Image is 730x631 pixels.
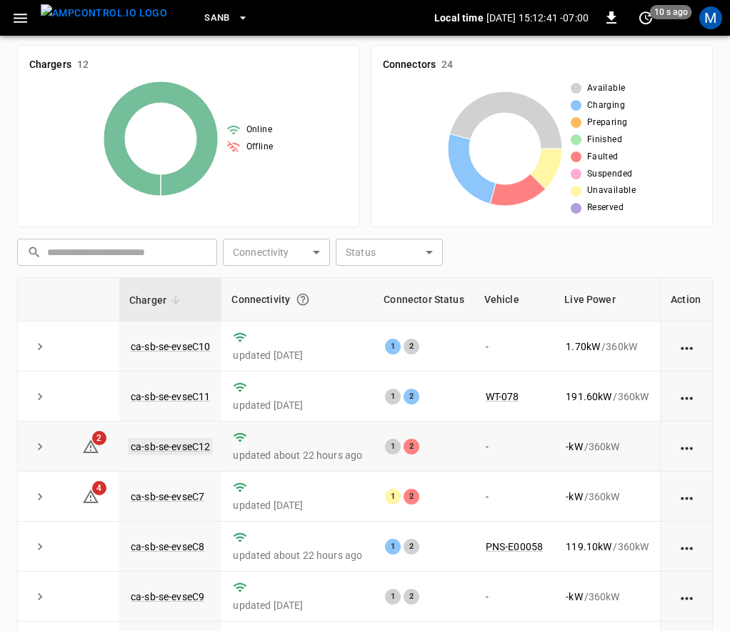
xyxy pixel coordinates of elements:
[566,389,649,404] div: / 360 kW
[587,133,622,147] span: Finished
[587,150,619,164] span: Faulted
[385,539,401,555] div: 1
[385,489,401,505] div: 1
[474,278,555,322] th: Vehicle
[678,540,696,554] div: action cell options
[385,339,401,354] div: 1
[474,472,555,522] td: -
[678,439,696,454] div: action cell options
[566,590,649,604] div: / 360 kW
[678,339,696,354] div: action cell options
[404,589,419,605] div: 2
[660,278,712,322] th: Action
[41,4,167,22] img: ampcontrol.io logo
[486,391,519,402] a: WT-078
[29,536,51,557] button: expand row
[566,490,649,504] div: / 360 kW
[566,490,582,504] p: - kW
[29,436,51,457] button: expand row
[474,422,555,472] td: -
[486,541,544,552] a: PNS-E00058
[231,287,364,312] div: Connectivity
[566,339,600,354] p: 1.70 kW
[566,339,649,354] div: / 360 kW
[566,540,649,554] div: / 360 kW
[82,490,99,502] a: 4
[699,6,722,29] div: profile-icon
[404,439,419,454] div: 2
[204,10,230,26] span: SanB
[566,389,611,404] p: 191.60 kW
[587,184,636,198] span: Unavailable
[233,498,362,512] p: updated [DATE]
[441,57,453,73] h6: 24
[374,278,474,322] th: Connector Status
[385,589,401,605] div: 1
[587,167,633,182] span: Suspended
[404,389,419,404] div: 2
[92,431,106,445] span: 2
[404,539,419,555] div: 2
[131,491,204,502] a: ca-sb-se-evseC7
[566,439,649,454] div: / 360 kW
[554,278,660,322] th: Live Power
[82,440,99,452] a: 2
[77,57,89,73] h6: 12
[434,11,484,25] p: Local time
[233,398,362,412] p: updated [DATE]
[131,341,210,352] a: ca-sb-se-evseC10
[29,57,71,73] h6: Chargers
[678,389,696,404] div: action cell options
[129,292,185,309] span: Charger
[128,438,213,455] a: ca-sb-se-evseC12
[486,11,589,25] p: [DATE] 15:12:41 -07:00
[404,489,419,505] div: 2
[233,598,362,612] p: updated [DATE]
[587,81,626,96] span: Available
[587,99,625,113] span: Charging
[29,486,51,507] button: expand row
[199,4,254,32] button: SanB
[131,591,204,602] a: ca-sb-se-evseC9
[474,322,555,372] td: -
[29,336,51,357] button: expand row
[587,116,628,130] span: Preparing
[678,490,696,504] div: action cell options
[383,57,436,73] h6: Connectors
[566,439,582,454] p: - kW
[233,548,362,562] p: updated about 22 hours ago
[385,439,401,454] div: 1
[233,448,362,462] p: updated about 22 hours ago
[92,481,106,495] span: 4
[587,201,624,215] span: Reserved
[650,5,692,19] span: 10 s ago
[131,541,204,552] a: ca-sb-se-evseC8
[246,140,274,154] span: Offline
[246,123,272,137] span: Online
[29,586,51,607] button: expand row
[566,590,582,604] p: - kW
[290,287,316,312] button: Connection between the charger and our software.
[634,6,657,29] button: set refresh interval
[404,339,419,354] div: 2
[29,386,51,407] button: expand row
[131,391,210,402] a: ca-sb-se-evseC11
[233,348,362,362] p: updated [DATE]
[385,389,401,404] div: 1
[474,572,555,622] td: -
[678,590,696,604] div: action cell options
[566,540,611,554] p: 119.10 kW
